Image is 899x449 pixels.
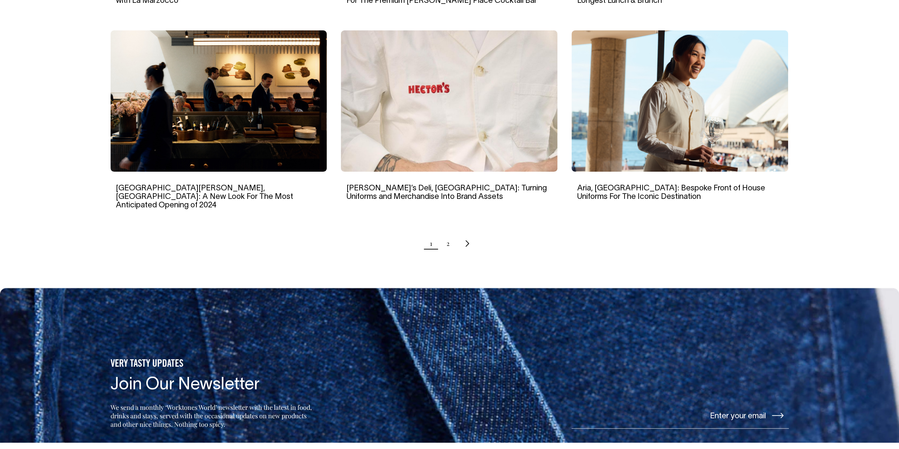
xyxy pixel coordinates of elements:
[111,235,789,252] nav: Pagination
[346,185,546,200] a: [PERSON_NAME]’s Deli, [GEOGRAPHIC_DATA]: Turning Uniforms and Merchandise Into Brand Assets
[111,358,314,370] h5: VERY TASTY UPDATES
[116,185,293,209] a: [GEOGRAPHIC_DATA][PERSON_NAME], [GEOGRAPHIC_DATA]: A New Look For The Most Anticipated Opening of...
[572,402,789,429] input: Enter your email
[111,403,314,429] p: We send a monthly ‘Worktones World’ newsletter with the latest in food, drinks and stays, served ...
[572,30,788,172] img: Aria, Sydney: Bespoke Front of House Uniforms For The Iconic Destination
[430,235,432,252] span: Page 1
[341,30,557,172] img: Hector’s Deli, Melbourne: Turning Uniforms and Merchandise Into Brand Assets
[577,185,765,200] a: Aria, [GEOGRAPHIC_DATA]: Bespoke Front of House Uniforms For The Iconic Destination
[111,376,314,395] h4: Join Our Newsletter
[464,235,469,252] a: Next page
[446,235,450,252] a: Page 2
[111,30,327,172] img: Saint Peter, Sydney: A New Look For The Most Anticipated Opening of 2024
